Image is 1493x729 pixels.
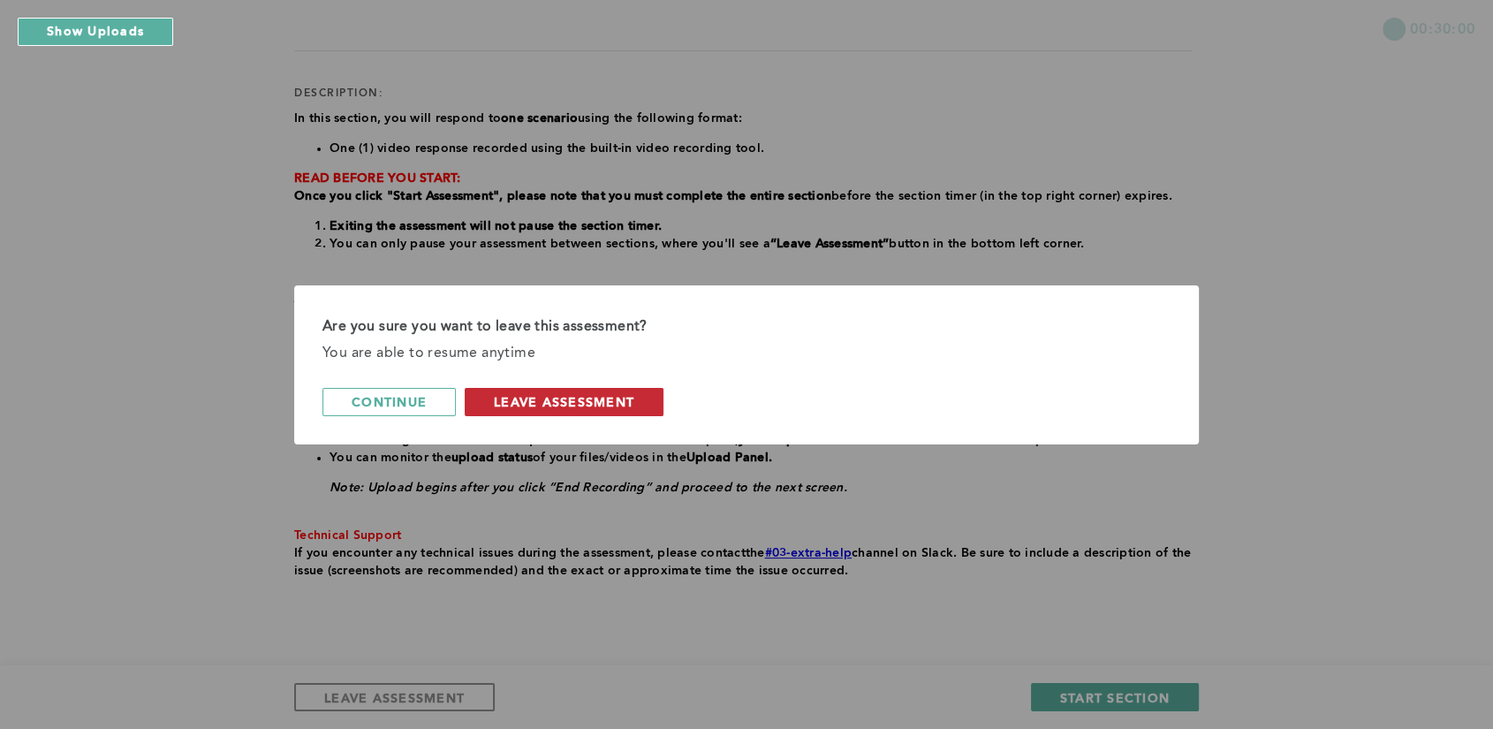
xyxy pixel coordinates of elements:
div: You are able to resume anytime [322,340,1171,367]
button: continue [322,388,456,416]
span: continue [352,393,427,410]
span: leave assessment [494,393,634,410]
div: Are you sure you want to leave this assessment? [322,314,1171,340]
button: leave assessment [465,388,663,416]
button: Show Uploads [18,18,173,46]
